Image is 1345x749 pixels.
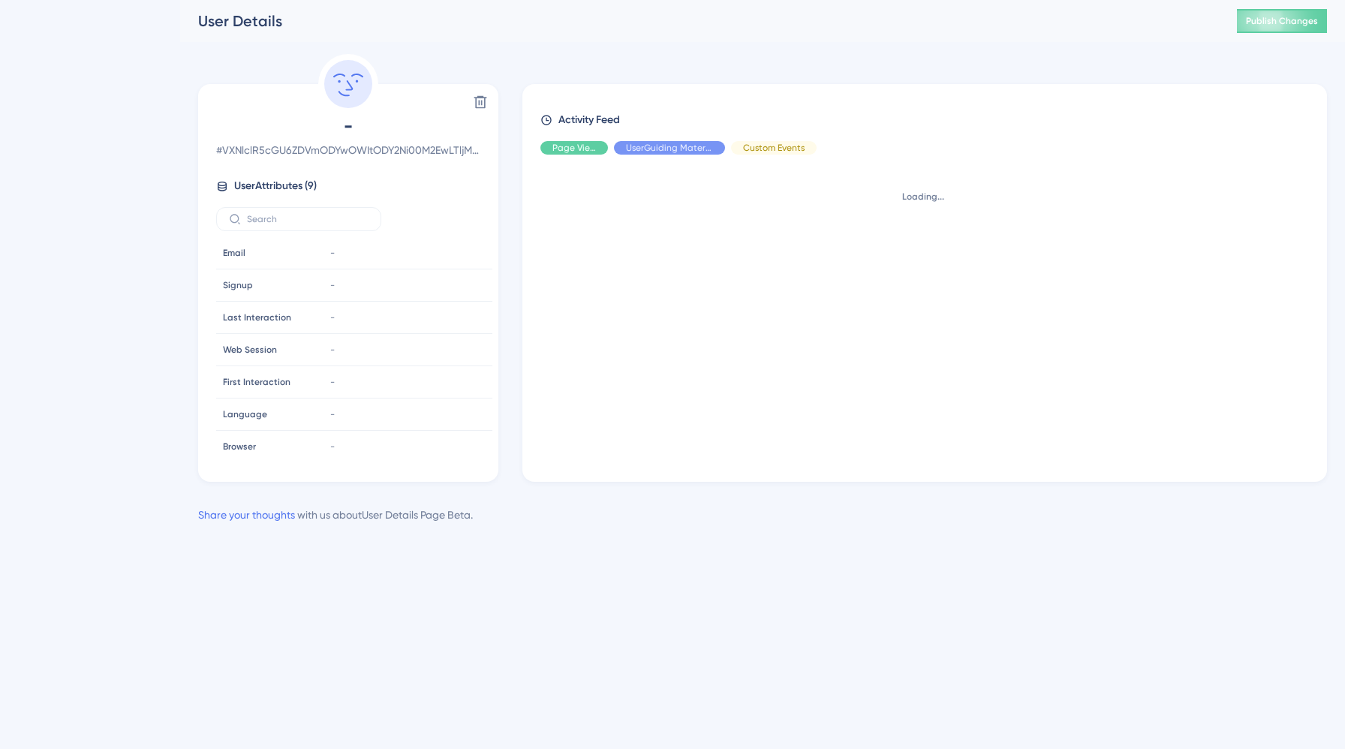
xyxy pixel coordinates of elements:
[1246,15,1318,27] span: Publish Changes
[223,441,256,453] span: Browser
[216,114,480,138] span: -
[223,376,290,388] span: First Interaction
[198,11,1199,32] div: User Details
[223,408,267,420] span: Language
[330,311,335,323] span: -
[743,142,805,154] span: Custom Events
[558,111,620,129] span: Activity Feed
[216,141,480,159] span: # VXNlclR5cGU6ZDVmODYwOWItODY2Ni00M2EwLTljMDItNDNhMDZiZjU2Nzc3
[247,214,369,224] input: Search
[626,142,713,154] span: UserGuiding Material
[223,279,253,291] span: Signup
[330,279,335,291] span: -
[223,311,291,323] span: Last Interaction
[552,142,596,154] span: Page View
[223,344,277,356] span: Web Session
[540,191,1306,203] div: Loading...
[330,344,335,356] span: -
[330,441,335,453] span: -
[198,506,473,524] div: with us about User Details Page Beta .
[223,247,245,259] span: Email
[198,509,295,521] a: Share your thoughts
[330,247,335,259] span: -
[330,408,335,420] span: -
[234,177,317,195] span: User Attributes ( 9 )
[330,376,335,388] span: -
[1237,9,1327,33] button: Publish Changes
